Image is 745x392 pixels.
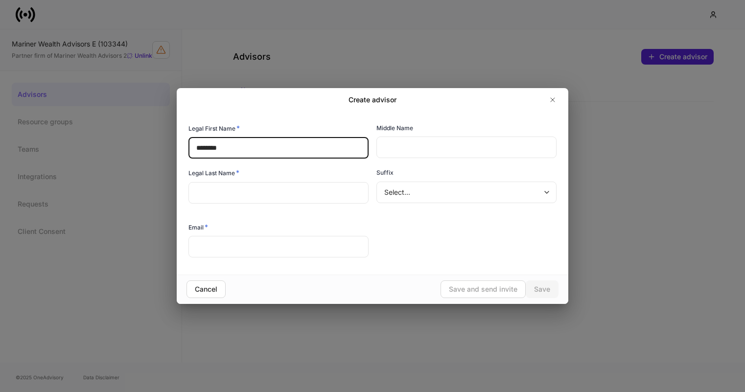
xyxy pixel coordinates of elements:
h6: Suffix [376,168,394,177]
button: Save [526,280,559,298]
h6: Middle Name [376,123,413,133]
h6: Legal Last Name [188,168,239,178]
h6: Email [188,222,208,232]
button: Save and send invite [441,280,526,298]
h6: Legal First Name [188,123,240,133]
div: Select... [376,182,556,203]
button: Cancel [186,280,226,298]
div: Save [534,284,550,294]
h2: Create advisor [349,95,396,105]
div: Save and send invite [449,284,517,294]
div: Cancel [195,284,217,294]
